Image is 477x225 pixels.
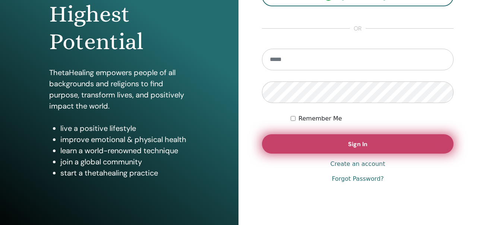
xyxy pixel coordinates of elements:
span: Sign In [348,140,367,148]
li: learn a world-renowned technique [60,145,190,156]
label: Remember Me [298,114,342,123]
span: or [350,24,366,33]
a: Forgot Password? [332,174,383,183]
div: Keep me authenticated indefinitely or until I manually logout [291,114,454,123]
li: start a thetahealing practice [60,167,190,179]
button: Sign In [262,134,454,154]
li: join a global community [60,156,190,167]
a: Create an account [330,160,385,168]
li: live a positive lifestyle [60,123,190,134]
p: ThetaHealing empowers people of all backgrounds and religions to find purpose, transform lives, a... [49,67,190,112]
li: improve emotional & physical health [60,134,190,145]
